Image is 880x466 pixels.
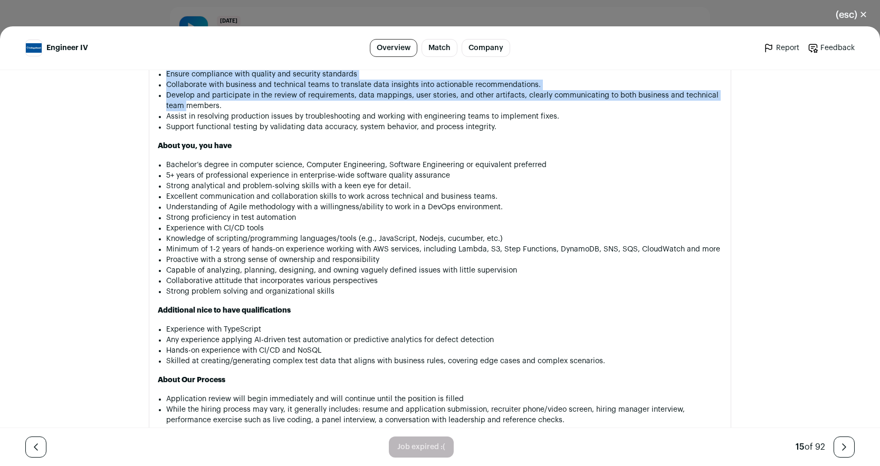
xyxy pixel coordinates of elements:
li: Assist in resolving production issues by troubleshooting and working with engineering teams to im... [166,111,722,122]
li: While the hiring process may vary, it generally includes: resume and application submission, recr... [166,404,722,425]
a: Overview [370,39,417,57]
li: Strong problem solving and organizational skills [166,286,722,297]
li: Bachelor’s degree in computer science, Computer Engineering, Software Engineering or equivalent p... [166,160,722,170]
li: Knowledge of scripting/programming languages/tools (e.g., JavaScript, Nodejs, cucumber, etc.) [166,234,722,244]
li: Develop and participate in the review of requirements, data mappings, user stories, and other art... [166,90,722,111]
li: Collaborate with business and technical teams to translate data insights into actionable recommen... [166,80,722,90]
li: Understanding of Agile methodology with a willingness/ability to work in a DevOps environment. [166,202,722,212]
li: Strong proficiency in test automation [166,212,722,223]
a: Feedback [808,43,855,53]
li: Application review will begin immediately and will continue until the position is filled [166,394,722,404]
li: Minimum of 1-2 years of hands-on experience working with AWS services, including Lambda, S3, Step... [166,244,722,255]
li: Excellent communication and collaboration skills to work across technical and business teams. [166,191,722,202]
li: Proactive with a strong sense of ownership and responsibility [166,255,722,265]
strong: Additional nice to have qualifications [158,307,291,314]
li: Strong analytical and problem-solving skills with a keen eye for detail. [166,181,722,191]
button: Close modal [823,3,880,26]
div: of 92 [796,441,825,453]
a: Match [422,39,457,57]
img: cfb52ba93b836423ba4ae497992f271ff790f3b51a850b980c6490f462c3f813.jpg [26,43,42,53]
li: Ensure compliance with quality and security standards [166,69,722,80]
li: 5+ years of professional experience in enterprise-wide software quality assurance [166,170,722,181]
li: Hands-on experience with CI/CD and NoSQL [166,345,722,356]
a: Report [763,43,799,53]
li: Experience with TypeScript [166,324,722,335]
span: Engineer IV [46,43,88,53]
li: Any experience applying AI-driven test automation or predictive analytics for defect detection [166,335,722,345]
strong: About Our Process [158,376,225,384]
li: Capable of analyzing, planning, designing, and owning vaguely defined issues with little supervision [166,265,722,276]
span: 15 [796,443,805,451]
a: Company [462,39,510,57]
li: Collaborative attitude that incorporates various perspectives [166,276,722,286]
li: Experience with CI/CD tools [166,223,722,234]
li: Support functional testing by validating data accuracy, system behavior, and process integrity. [166,122,722,132]
li: Skilled at creating/generating complex test data that aligns with business rules, covering edge c... [166,356,722,366]
strong: About you, you have [158,142,232,150]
